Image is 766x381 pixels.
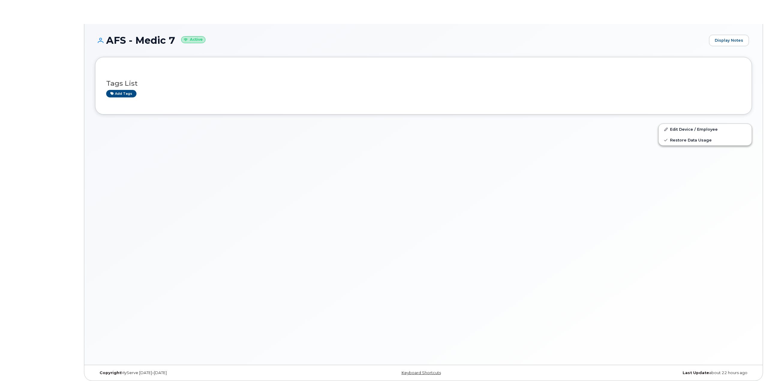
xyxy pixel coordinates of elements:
[402,371,441,375] a: Keyboard Shortcuts
[659,135,752,145] a: Restore Data Usage
[683,371,709,375] strong: Last Update
[533,371,752,375] div: about 22 hours ago
[181,36,205,43] small: Active
[659,124,752,135] a: Edit Device / Employee
[95,35,706,46] h1: AFS - Medic 7
[106,90,136,97] a: Add tags
[95,371,314,375] div: MyServe [DATE]–[DATE]
[709,35,749,46] a: Display Notes
[106,80,741,87] h3: Tags List
[100,371,121,375] strong: Copyright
